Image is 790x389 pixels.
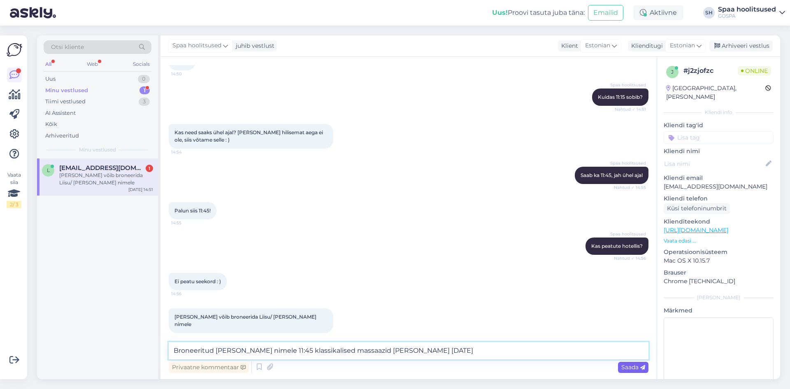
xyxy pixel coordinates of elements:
textarea: Broneeritud [PERSON_NAME] nimele 11:45 klassikalised massaazid [PERSON_NAME] [DATE] [169,342,648,359]
span: Spaa hoolitsused [610,231,646,237]
div: Privaatne kommentaar [169,362,249,373]
div: Klienditugi [628,42,663,50]
span: Otsi kliente [51,43,84,51]
span: Kas need saaks ühel ajal? [PERSON_NAME] hilisemat aega ei ole, siis võtame selle : ) [174,129,324,143]
span: l [47,167,50,173]
div: Kõik [45,120,57,128]
span: Estonian [585,41,610,50]
div: Klient [558,42,578,50]
div: # j2zjofzc [683,66,738,76]
span: Spaa hoolitsused [610,160,646,166]
div: 0 [138,75,150,83]
span: Nähtud ✓ 14:55 [614,184,646,191]
div: Arhiveeri vestlus [709,40,773,51]
span: 14:56 [171,291,202,297]
p: Märkmed [664,306,774,315]
span: Nähtud ✓ 14:51 [615,106,646,112]
p: Operatsioonisüsteem [664,248,774,256]
span: [PERSON_NAME] võib broneerida Liisu/ [PERSON_NAME] nimele [174,314,318,327]
div: Minu vestlused [45,86,88,95]
div: SH [703,7,715,19]
span: 14:54 [171,149,202,155]
span: 14:57 [171,333,202,340]
div: Vaata siia [7,171,21,208]
span: Saada [621,363,645,371]
span: Ei peatu seekord : ) [174,278,221,284]
div: Socials [131,59,151,70]
span: Estonian [670,41,695,50]
p: Brauser [664,268,774,277]
div: Uus [45,75,56,83]
span: Online [738,66,771,75]
div: Proovi tasuta juba täna: [492,8,585,18]
div: All [44,59,53,70]
p: [EMAIL_ADDRESS][DOMAIN_NAME] [664,182,774,191]
p: Klienditeekond [664,217,774,226]
div: 3 [139,98,150,106]
div: Spaa hoolitsused [718,6,776,13]
span: liisu.paukson@gmail.com [59,164,145,172]
p: Kliendi nimi [664,147,774,156]
p: Kliendi email [664,174,774,182]
a: [URL][DOMAIN_NAME] [664,226,728,234]
div: [PERSON_NAME] võib broneerida Liisu/ [PERSON_NAME] nimele [59,172,153,186]
p: Vaata edasi ... [664,237,774,245]
div: Tiimi vestlused [45,98,86,106]
span: Kuidas 11:15 sobib? [598,94,643,100]
div: Web [85,59,100,70]
span: Spaa hoolitsused [172,41,221,50]
div: Aktiivne [633,5,683,20]
div: juhib vestlust [232,42,274,50]
span: Saab ka 11:45, jah ühel ajal [581,172,643,178]
span: Kas peatute hotellis? [591,243,643,249]
button: Emailid [588,5,623,21]
b: Uus! [492,9,508,16]
span: Spaa hoolitsused [610,82,646,88]
div: 2 / 3 [7,201,21,208]
input: Lisa nimi [664,159,764,168]
span: j [671,69,674,75]
div: [PERSON_NAME] [664,294,774,301]
p: Kliendi tag'id [664,121,774,130]
div: GOSPA [718,13,776,19]
div: Kliendi info [664,109,774,116]
div: 1 [139,86,150,95]
span: 14:50 [171,71,202,77]
a: Spaa hoolitsusedGOSPA [718,6,785,19]
span: Minu vestlused [79,146,116,154]
span: Palun siis 11:45! [174,207,211,214]
p: Chrome [TECHNICAL_ID] [664,277,774,286]
div: 1 [146,165,153,172]
p: Kliendi telefon [664,194,774,203]
div: Arhiveeritud [45,132,79,140]
div: [DATE] 14:51 [128,186,153,193]
span: 14:55 [171,220,202,226]
img: Askly Logo [7,42,22,58]
div: [GEOGRAPHIC_DATA], [PERSON_NAME] [666,84,765,101]
span: Nähtud ✓ 14:56 [614,255,646,261]
div: Küsi telefoninumbrit [664,203,730,214]
div: AI Assistent [45,109,76,117]
input: Lisa tag [664,131,774,144]
p: Mac OS X 10.15.7 [664,256,774,265]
